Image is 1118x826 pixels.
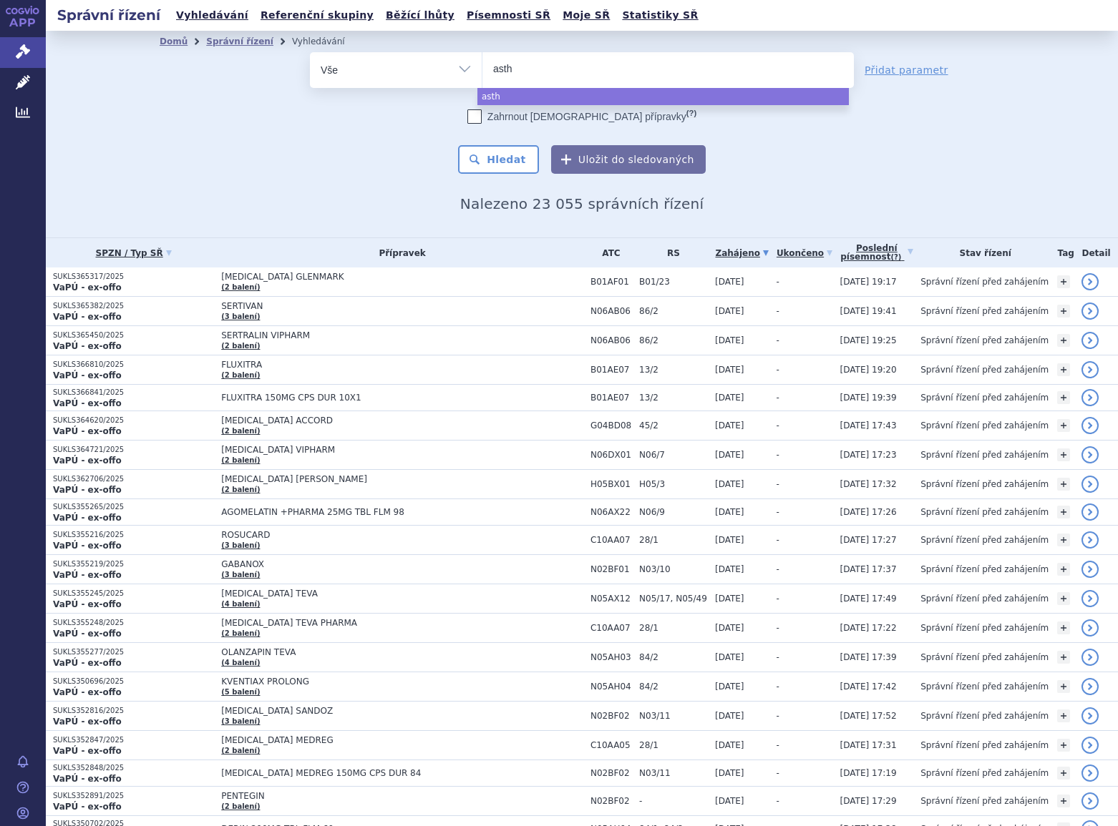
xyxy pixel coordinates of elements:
[221,717,260,725] a: (3 balení)
[590,564,632,574] span: N02BF01
[53,763,214,773] p: SUKLS352848/2025
[840,479,897,489] span: [DATE] 17:32
[590,306,632,316] span: N06AB06
[1081,361,1099,378] a: detail
[920,711,1049,721] span: Správní řízení před zahájením
[776,479,779,489] span: -
[639,682,708,692] span: 84/2
[221,735,579,745] span: [MEDICAL_DATA] MEDREG
[221,342,260,350] a: (2 balení)
[920,682,1049,692] span: Správní řízení před zahájením
[913,238,1050,267] th: Stav řízení
[460,195,704,212] span: Nalezeno 23 055 správních řízení
[618,6,702,25] a: Statistiky SŘ
[715,393,744,403] span: [DATE]
[221,571,260,579] a: (3 balení)
[715,711,744,721] span: [DATE]
[590,335,632,345] span: N06AB06
[639,564,708,574] span: N03/10
[53,282,122,292] strong: VaPÚ - ex-offo
[221,530,579,540] span: ROSUCARD
[920,796,1049,806] span: Správní řízení před zahájením
[558,6,614,25] a: Moje SŘ
[53,677,214,687] p: SUKLS350696/2025
[206,36,273,46] a: Správní řízení
[1057,275,1070,288] a: +
[840,365,897,375] span: [DATE] 19:20
[221,416,579,426] span: [MEDICAL_DATA] ACCORD
[776,796,779,806] span: -
[1081,649,1099,666] a: detail
[221,507,579,517] span: AGOMELATIN +PHARMA 25MG TBL FLM 98
[221,360,579,370] span: FLUXITRA
[221,283,260,291] a: (2 balení)
[221,618,579,628] span: [MEDICAL_DATA] TEVA PHARMA
[53,629,122,639] strong: VaPÚ - ex-offo
[920,507,1049,517] span: Správní řízení před zahájením
[776,768,779,778] span: -
[1057,795,1070,807] a: +
[632,238,708,267] th: RS
[715,682,744,692] span: [DATE]
[1081,303,1099,320] a: detail
[715,768,744,778] span: [DATE]
[840,393,897,403] span: [DATE] 19:39
[1081,446,1099,463] a: detail
[1081,503,1099,521] a: detail
[1057,651,1070,664] a: +
[590,535,632,545] span: C10AA07
[715,740,744,750] span: [DATE]
[381,6,459,25] a: Běžící lhůty
[639,306,708,316] span: 86/2
[840,535,897,545] span: [DATE] 17:27
[776,652,779,662] span: -
[776,243,832,263] a: Ukončeno
[776,393,779,403] span: -
[920,652,1049,662] span: Správní řízení před zahájením
[639,277,708,287] span: B01/23
[639,393,708,403] span: 13/2
[920,393,1049,403] span: Správní řízení před zahájením
[1081,707,1099,724] a: detail
[590,365,632,375] span: B01AE07
[1081,619,1099,636] a: detail
[53,445,214,455] p: SUKLS364721/2025
[1081,561,1099,578] a: detail
[715,594,744,604] span: [DATE]
[639,768,708,778] span: N03/11
[53,802,122,812] strong: VaPÚ - ex-offo
[1057,391,1070,404] a: +
[840,594,897,604] span: [DATE] 17:49
[1057,334,1070,347] a: +
[221,541,260,549] a: (3 balení)
[53,570,122,580] strong: VaPÚ - ex-offo
[840,335,897,345] span: [DATE] 19:25
[53,398,122,408] strong: VaPÚ - ex-offo
[590,623,632,633] span: C10AA07
[840,238,914,267] a: Poslednípísemnost(?)
[221,486,260,493] a: (2 balení)
[1081,531,1099,549] a: detail
[1081,678,1099,695] a: detail
[590,277,632,287] span: B01AF01
[1081,590,1099,607] a: detail
[920,594,1049,604] span: Správní řízení před zahájením
[53,647,214,657] p: SUKLS355277/2025
[53,746,122,756] strong: VaPÚ - ex-offo
[639,796,708,806] span: -
[221,768,579,778] span: [MEDICAL_DATA] MEDREG 150MG CPS DUR 84
[583,238,632,267] th: ATC
[53,360,214,370] p: SUKLS366810/2025
[53,426,122,436] strong: VaPÚ - ex-offo
[221,456,260,464] a: (2 balení)
[53,706,214,716] p: SUKLS352816/2025
[776,535,779,545] span: -
[776,682,779,692] span: -
[53,530,214,540] p: SUKLS355216/2025
[920,306,1049,316] span: Správní řízení před zahájením
[214,238,583,267] th: Přípravek
[53,791,214,801] p: SUKLS352891/2025
[920,535,1049,545] span: Správní řízení před zahájením
[776,450,779,460] span: -
[221,706,579,716] span: [MEDICAL_DATA] SANDOZ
